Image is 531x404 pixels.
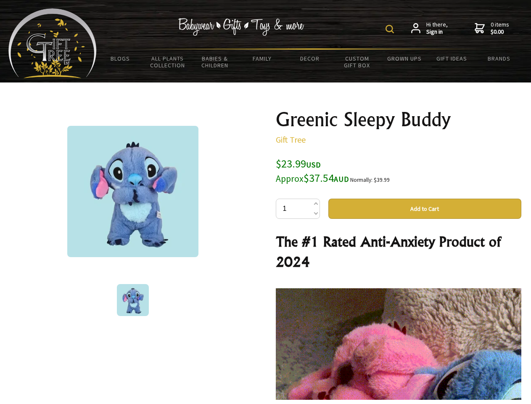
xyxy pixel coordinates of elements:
[8,8,97,78] img: Babyware - Gifts - Toys and more...
[276,173,304,184] small: Approx
[491,21,509,36] span: 0 items
[276,109,521,130] h1: Greenic Sleepy Buddy
[239,50,286,67] a: Family
[286,50,333,67] a: Decor
[306,160,321,170] span: USD
[117,284,149,316] img: Greenic Sleepy Buddy
[386,25,394,33] img: product search
[426,28,448,36] strong: Sign in
[178,18,304,36] img: Babywear - Gifts - Toys & more
[411,21,448,36] a: Hi there,Sign in
[491,28,509,36] strong: $0.00
[475,21,509,36] a: 0 items$0.00
[97,50,144,67] a: BLOGS
[350,176,390,183] small: Normally: $39.99
[428,50,476,67] a: Gift Ideas
[144,50,192,74] a: All Plants Collection
[380,50,428,67] a: Grown Ups
[426,21,448,36] span: Hi there,
[276,157,349,185] span: $23.99 $37.54
[476,50,523,67] a: Brands
[328,199,521,219] button: Add to Cart
[276,233,501,270] strong: The #1 Rated Anti-Anxiety Product of 2024
[276,134,306,145] a: Gift Tree
[333,50,381,74] a: Custom Gift Box
[334,174,349,184] span: AUD
[67,126,198,257] img: Greenic Sleepy Buddy
[191,50,239,74] a: Babies & Children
